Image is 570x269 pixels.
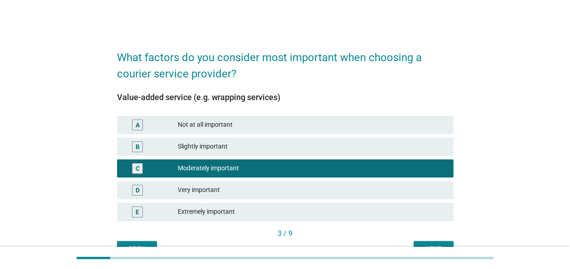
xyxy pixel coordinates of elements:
button: Next [414,241,453,257]
div: B [136,142,140,151]
div: Prev [124,244,150,254]
div: A [136,120,140,130]
button: Prev [117,241,157,257]
div: Slightly important [178,141,446,152]
div: Very important [178,185,446,196]
div: Moderately important [178,163,446,174]
div: 3 / 9 [117,228,453,239]
h2: What factors do you consider most important when choosing a courier service provider? [117,40,453,82]
div: E [136,207,139,216]
div: D [136,185,140,195]
div: C [136,163,140,173]
div: Value-added service (e.g. wrapping services) [117,91,453,103]
div: Next [421,244,446,254]
div: Not at all important [178,120,446,130]
div: Extremely important [178,207,446,217]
